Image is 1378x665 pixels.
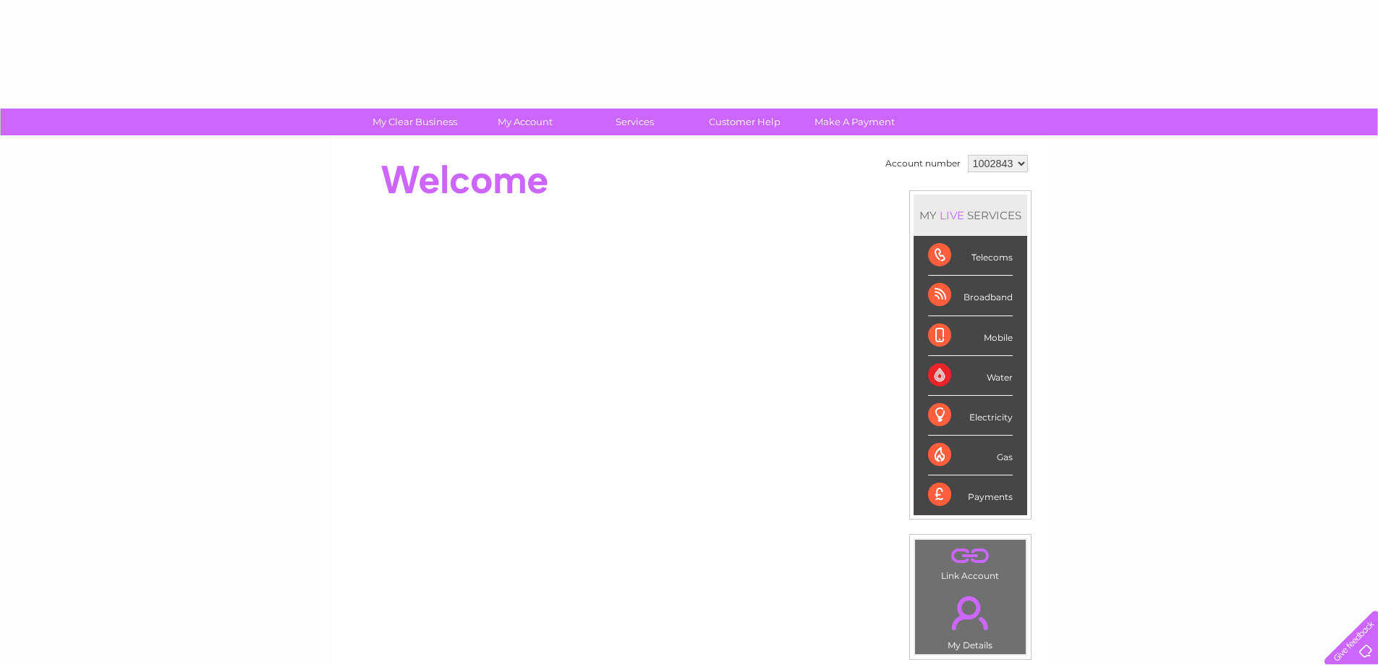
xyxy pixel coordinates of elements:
div: MY SERVICES [914,195,1027,236]
div: Electricity [928,396,1013,436]
div: Payments [928,475,1013,514]
div: Water [928,356,1013,396]
div: Telecoms [928,236,1013,276]
a: Customer Help [685,109,804,135]
a: . [919,588,1022,638]
td: My Details [914,584,1026,655]
div: Mobile [928,316,1013,356]
div: Broadband [928,276,1013,315]
div: LIVE [937,208,967,222]
a: My Clear Business [355,109,475,135]
div: Gas [928,436,1013,475]
a: Services [575,109,694,135]
a: . [919,543,1022,569]
a: My Account [465,109,584,135]
td: Link Account [914,539,1026,585]
a: Make A Payment [795,109,914,135]
td: Account number [882,151,964,176]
